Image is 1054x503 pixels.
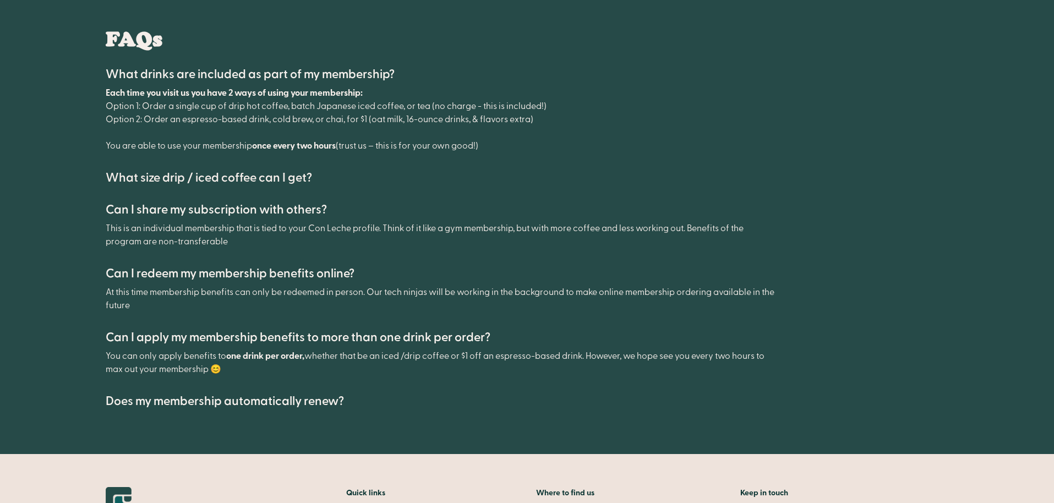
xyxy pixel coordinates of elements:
[536,487,594,499] h5: Where to find us
[106,267,354,280] h4: Can I redeem my membership benefits online?
[106,203,327,216] h4: Can I share my subscription with others?
[226,351,304,362] strong: one drink per order,
[346,487,409,499] h2: Quick links
[106,286,780,312] p: At this time membership benefits can only be redeemed in person. Our tech ninjas will be working ...
[106,88,363,99] strong: Each time you visit us you have 2 ways of using your membership:
[106,86,780,152] p: Option 1: Order a single cup of drip hot coffee, batch Japanese iced coffee, or tea (no charge - ...
[106,331,490,344] h4: Can I apply my membership benefits to more than one drink per order?
[106,171,312,184] h4: What size drip / iced coffee can I get?
[106,395,344,408] h4: Does my membership automatically renew?
[740,487,788,499] h5: Keep in touch
[106,349,780,376] p: You can only apply benefits to whether that be an iced /drip coffee or $1 off an espresso-based d...
[106,27,163,51] h1: FAQs
[106,222,780,248] p: This is an individual membership that is tied to your Con Leche profile. Think of it like a gym m...
[252,140,271,151] strong: once
[273,140,336,151] strong: every two hours
[106,68,395,81] h4: What drinks are included as part of my membership?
